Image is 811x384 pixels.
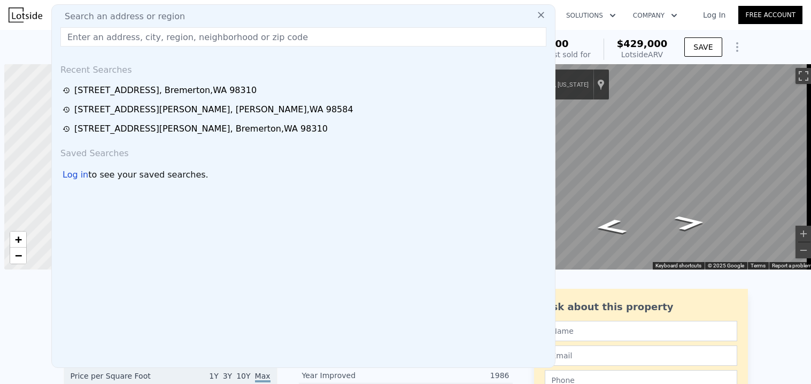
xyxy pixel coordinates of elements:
[406,370,509,381] div: 1986
[708,263,744,268] span: © 2025 Google
[88,168,208,181] span: to see your saved searches.
[581,216,640,239] path: Go West, Hill Ct
[60,27,546,47] input: Enter an address, city, region, neighborhood or zip code
[63,84,547,97] a: [STREET_ADDRESS], Bremerton,WA 98310
[209,372,218,380] span: 1Y
[236,372,250,380] span: 10Y
[63,103,547,116] a: [STREET_ADDRESS][PERSON_NAME], [PERSON_NAME],WA 98584
[223,372,232,380] span: 3Y
[56,10,185,23] span: Search an address or region
[56,139,551,164] div: Saved Searches
[545,345,737,366] input: Email
[255,372,271,382] span: Max
[617,38,668,49] span: $429,000
[503,49,591,60] div: Off Market, last sold for
[15,233,22,246] span: +
[597,79,605,90] a: Show location on map
[74,122,328,135] div: [STREET_ADDRESS][PERSON_NAME] , Bremerton , WA 98310
[617,49,668,60] div: Lotside ARV
[662,212,719,234] path: Go East, Hill Ct
[74,103,353,116] div: [STREET_ADDRESS][PERSON_NAME] , [PERSON_NAME] , WA 98584
[655,262,701,270] button: Keyboard shortcuts
[63,168,88,181] div: Log in
[738,6,802,24] a: Free Account
[56,55,551,81] div: Recent Searches
[74,84,257,97] div: [STREET_ADDRESS] , Bremerton , WA 98310
[545,299,737,314] div: Ask about this property
[63,122,547,135] a: [STREET_ADDRESS][PERSON_NAME], Bremerton,WA 98310
[15,249,22,262] span: −
[684,37,722,57] button: SAVE
[727,36,748,58] button: Show Options
[624,6,686,25] button: Company
[10,232,26,248] a: Zoom in
[751,263,766,268] a: Terms (opens in new tab)
[9,7,42,22] img: Lotside
[302,370,406,381] div: Year Improved
[690,10,738,20] a: Log In
[545,321,737,341] input: Name
[558,6,624,25] button: Solutions
[10,248,26,264] a: Zoom out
